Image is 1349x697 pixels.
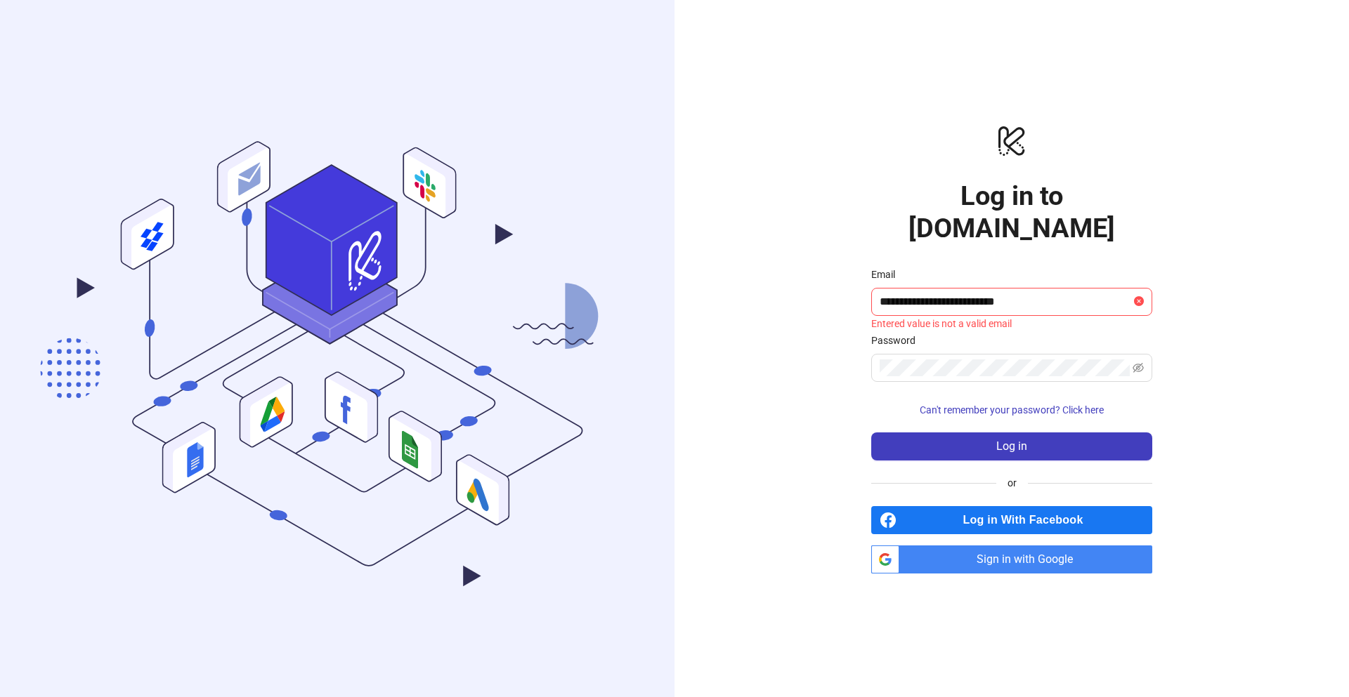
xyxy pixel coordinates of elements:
[996,440,1027,453] span: Log in
[1133,362,1144,373] span: eye-invisible
[871,545,1152,573] a: Sign in with Google
[902,506,1152,534] span: Log in With Facebook
[905,545,1152,573] span: Sign in with Google
[871,399,1152,421] button: Can't remember your password? Click here
[871,316,1152,331] div: Entered value is not a valid email
[880,359,1130,376] input: Password
[871,404,1152,416] a: Can't remember your password? Click here
[996,475,1028,491] span: or
[871,267,904,282] label: Email
[871,432,1152,460] button: Log in
[871,506,1152,534] a: Log in With Facebook
[880,293,1131,310] input: Email
[871,333,925,348] label: Password
[871,180,1152,244] h1: Log in to [DOMAIN_NAME]
[920,404,1104,416] span: Can't remember your password? Click here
